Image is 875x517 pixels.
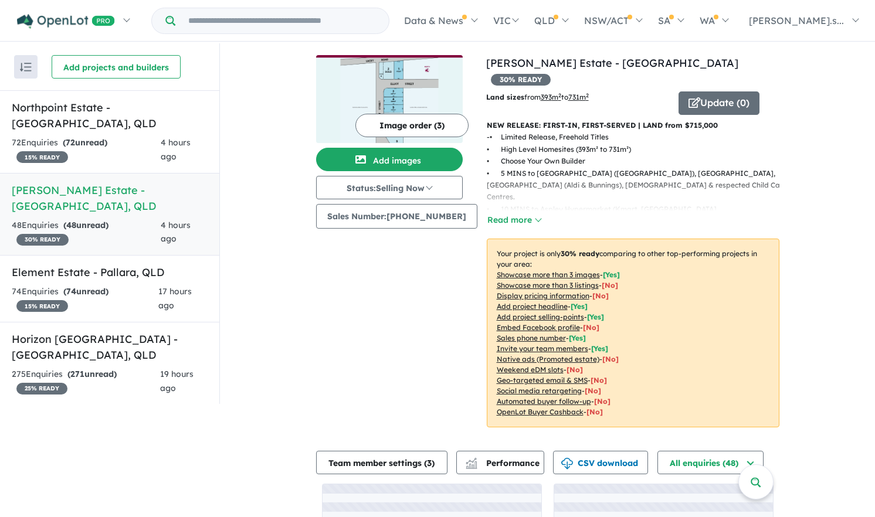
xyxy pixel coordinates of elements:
div: 74 Enquir ies [12,285,158,313]
strong: ( unread) [67,369,117,379]
u: 393 m [541,93,561,101]
u: Display pricing information [497,291,589,300]
span: 15 % READY [16,300,68,312]
span: [ No ] [602,281,618,290]
u: Add project selling-points [497,312,584,321]
u: 731 m [568,93,589,101]
input: Try estate name, suburb, builder or developer [178,8,386,33]
u: Add project headline [497,302,568,311]
button: Add images [316,148,463,171]
button: Image order (3) [355,114,469,137]
p: Your project is only comparing to other top-performing projects in your area: - - - - - - - - - -... [487,239,779,427]
div: 72 Enquir ies [12,136,161,164]
strong: ( unread) [63,220,108,230]
p: from [486,91,670,103]
strong: ( unread) [63,286,108,297]
span: [PERSON_NAME].s... [749,15,844,26]
div: 48 Enquir ies [12,219,161,247]
img: sort.svg [20,63,32,72]
span: to [561,93,589,101]
u: Showcase more than 3 listings [497,281,599,290]
span: [No] [585,386,601,395]
span: 25 % READY [16,383,67,394]
b: 30 % ready [561,249,599,258]
u: Weekend eDM slots [497,365,564,374]
u: OpenLot Buyer Cashback [497,407,584,416]
span: 4 hours ago [161,220,191,244]
span: 271 [70,369,84,379]
span: Performance [467,458,540,468]
u: Invite your team members [497,344,588,353]
u: Embed Facebook profile [497,323,580,332]
sup: 2 [558,92,561,98]
span: 19 hours ago [160,369,194,393]
u: Geo-targeted email & SMS [497,376,588,385]
span: [No] [567,365,583,374]
span: [No] [591,376,607,385]
button: Team member settings (3) [316,451,447,474]
button: Sales Number:[PHONE_NUMBER] [316,204,477,229]
button: Status:Selling Now [316,176,463,199]
p: - • Limited Release, Freehold Titles • High Level Homesites (393m² to 731m²) • Choose Your Own Bu... [487,131,789,263]
img: Elliot Grove Estate - Carseldine [316,55,463,143]
span: 72 [66,137,75,148]
span: 17 hours ago [158,286,192,311]
h5: Element Estate - Pallara , QLD [12,264,208,280]
img: Openlot PRO Logo White [17,14,115,29]
button: All enquiries (48) [657,451,764,474]
span: 15 % READY [16,151,68,163]
button: Update (0) [679,91,759,115]
button: Performance [456,451,544,474]
u: Sales phone number [497,334,566,342]
span: 74 [66,286,76,297]
span: 48 [66,220,76,230]
span: [ No ] [583,323,599,332]
span: 3 [427,458,432,468]
span: 30 % READY [16,234,69,246]
sup: 2 [586,92,589,98]
strong: ( unread) [63,137,107,148]
img: bar-chart.svg [466,461,477,469]
button: Read more [487,213,542,227]
span: [ Yes ] [591,344,608,353]
h5: Horizon [GEOGRAPHIC_DATA] - [GEOGRAPHIC_DATA] , QLD [12,331,208,363]
img: line-chart.svg [466,458,476,464]
u: Native ads (Promoted estate) [497,355,599,363]
span: [No] [602,355,619,363]
u: Social media retargeting [497,386,582,395]
span: [ Yes ] [571,302,588,311]
img: download icon [561,458,573,470]
a: [PERSON_NAME] Estate - [GEOGRAPHIC_DATA] [486,56,738,70]
span: [ Yes ] [569,334,586,342]
h5: [PERSON_NAME] Estate - [GEOGRAPHIC_DATA] , QLD [12,182,208,214]
span: [No] [586,407,603,416]
span: [ Yes ] [587,312,604,321]
div: 275 Enquir ies [12,368,160,396]
span: 30 % READY [491,74,551,86]
span: [ No ] [592,291,609,300]
b: Land sizes [486,93,524,101]
h5: Northpoint Estate - [GEOGRAPHIC_DATA] , QLD [12,100,208,131]
p: NEW RELEASE: FIRST-IN, FIRST-SERVED | LAND from $715,000 [487,120,779,131]
button: Add projects and builders [52,55,181,79]
span: [ Yes ] [603,270,620,279]
span: 4 hours ago [161,137,191,162]
u: Automated buyer follow-up [497,397,591,406]
span: [No] [594,397,611,406]
u: Showcase more than 3 images [497,270,600,279]
button: CSV download [553,451,648,474]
